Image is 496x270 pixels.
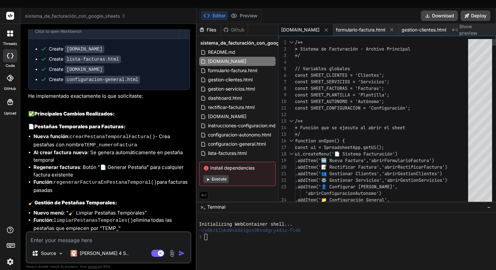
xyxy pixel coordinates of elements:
[295,46,410,52] span: * Sistema de Facturación - Archivo Principal
[287,137,296,144] div: Click to collapse the range.
[402,27,446,33] span: gestion-clientes.html
[336,27,385,33] span: formulario-factura.html
[279,52,286,59] div: 3
[369,157,434,163] span: 'abrirFormularioFactura')
[33,149,88,156] strong: Al crear factura nueva
[382,164,447,170] span: 'abrirRectificarFactura')
[382,171,442,177] span: 'abrirGestionClientes')
[199,228,301,234] span: ~/y0kcklukd0sk6k1gcn36to6gry44is-fi4k
[459,23,491,36] span: Show preview
[25,13,126,19] span: sistema_de_facturación_con_google_sheets
[207,48,236,56] span: README.md
[199,234,202,240] span: ❯
[5,256,16,267] img: settings
[295,197,390,203] span: .addItem('📁 Configuración General',
[295,138,345,144] span: function onOpen() {
[279,46,286,52] div: 2
[421,10,458,21] button: Download
[33,164,190,178] li: : Botón "📄 Generar Pestaña" para cualquier factura existente
[207,103,255,111] span: rectificar-factura.html
[287,151,296,157] div: Click to collapse the range.
[279,131,286,137] div: 15
[4,86,16,92] label: GitHub
[199,221,293,228] span: Initializing WebContainer shell...
[486,202,492,212] button: −
[28,123,190,131] h3: 📄
[203,165,271,171] span: Install dependencies
[221,27,248,33] div: Github
[33,217,52,223] strong: Función
[279,144,286,151] div: 17
[279,65,286,72] div: 5
[279,59,286,65] div: 4
[200,40,300,46] span: sistema_de_facturación_con_google_sheets
[461,10,490,21] button: Deploy
[295,177,384,183] span: .addItem('⚙️ Gestionar Servicios',
[279,98,286,105] div: 10
[207,67,258,74] span: formulario-factura.html
[28,93,190,100] p: He implementado exactamente lo que solicitaste:
[65,45,104,53] code: [DOMAIN_NAME]
[58,251,64,256] img: Pick Models
[207,85,256,93] span: gestion-servicios.html
[295,151,398,157] span: ui.createMenu('📄 Sistema Facturación')
[65,55,121,63] code: lista-facturas.html
[279,197,286,203] div: 24
[4,111,16,116] label: Upload
[49,46,104,52] div: Create
[279,151,286,157] div: 18
[33,217,190,232] li: : elimina todas las pestañas que empiecen por "TEMP_"
[295,92,389,98] span: const SHEET_PLANTILLA = 'Plantilla';
[3,41,17,47] label: threads
[178,250,185,257] img: icon
[279,137,286,144] div: 16
[295,184,398,190] span: .addItem('👤 Configurar [PERSON_NAME]',
[49,76,140,83] div: Create
[200,204,205,210] span: >_
[33,133,68,139] strong: Nueva función
[207,76,253,84] span: gestion-clientes.html
[88,264,100,268] span: privacy
[384,177,447,183] span: 'abrirGestionServicios')
[33,133,190,149] li: : - Crea pestañas con nombre
[279,183,286,190] div: 23
[287,39,296,46] div: Click to collapse the range.
[203,175,229,183] button: Execute
[207,94,242,102] span: dashboard.html
[207,57,247,65] span: [DOMAIN_NAME]
[207,140,266,148] span: configuracion-general.html
[487,204,491,210] span: −
[6,63,15,69] label: code
[53,180,157,185] code: regenerarFacturaEnPestanaTemporal()
[26,263,191,270] p: Always double-check its answers. Your in Bind
[287,118,296,124] div: Click to collapse the range.
[295,98,384,104] span: const SHEET_AUTONOMO = 'Autónomo';
[53,218,133,223] code: limpiarPestanasTemporales()
[70,134,155,140] code: crearPestanaTemporalFactura()
[295,171,382,177] span: .addItem('👥 Gestionar Clientes',
[295,144,384,150] span: const ui = SpreadsheetApp.getUi();
[207,131,272,139] span: configuracion-autonomo.html
[33,178,190,194] li: : para facturas pasadas
[279,78,286,85] div: 7
[28,199,190,207] h3: 🧹
[207,113,247,120] span: [DOMAIN_NAME]
[295,157,369,163] span: .addItem('🆕 Nueva Factura',
[279,39,286,46] div: 1
[281,27,320,33] span: [DOMAIN_NAME]
[295,66,350,72] span: // Variables globales
[33,210,64,216] strong: Nuevo menú
[279,118,286,124] div: 13
[33,164,80,170] strong: Regenerar facturas
[33,179,52,185] strong: Función
[295,164,382,170] span: .addItem('📝 Rectificar Factura',
[196,27,220,33] div: Files
[295,125,405,131] span: * Función que se ejecuta al abrir el sheet
[49,66,104,73] div: Create
[279,157,286,164] div: 19
[34,123,126,130] strong: Pestañas Temporales para Facturas:
[295,79,389,85] span: const SHEET_SERVICIOS = 'Servicios';
[295,72,384,78] span: const SHEET_CLIENTES = 'Clientes';
[84,142,137,148] code: TEMP_numeroFactura
[207,122,276,130] span: instrucciones-configuracion.md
